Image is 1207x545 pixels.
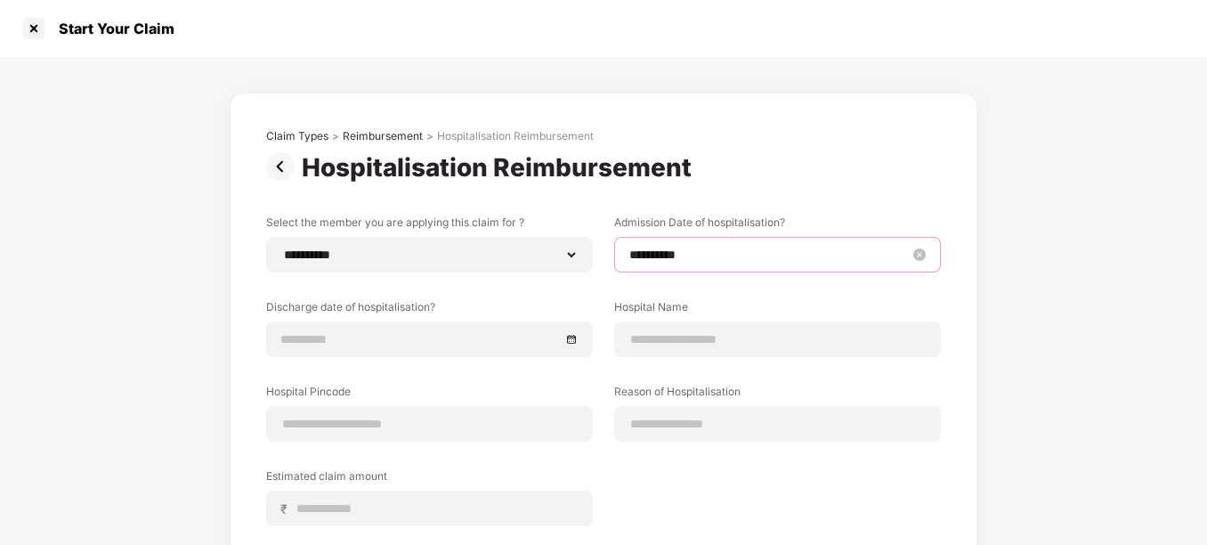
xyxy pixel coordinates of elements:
[426,129,433,143] div: >
[48,20,174,37] div: Start Your Claim
[266,152,302,181] img: svg+xml;base64,PHN2ZyBpZD0iUHJldi0zMngzMiIgeG1sbnM9Imh0dHA6Ly93d3cudzMub3JnLzIwMDAvc3ZnIiB3aWR0aD...
[266,468,593,491] label: Estimated claim amount
[614,299,941,321] label: Hospital Name
[913,248,926,261] span: close-circle
[343,129,423,143] div: Reimbursement
[266,384,593,406] label: Hospital Pincode
[266,129,328,143] div: Claim Types
[437,129,594,143] div: Hospitalisation Reimbursement
[332,129,339,143] div: >
[280,500,295,517] span: ₹
[302,152,699,183] div: Hospitalisation Reimbursement
[266,299,593,321] label: Discharge date of hospitalisation?
[266,215,593,237] label: Select the member you are applying this claim for ?
[614,384,941,406] label: Reason of Hospitalisation
[614,215,941,237] label: Admission Date of hospitalisation?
